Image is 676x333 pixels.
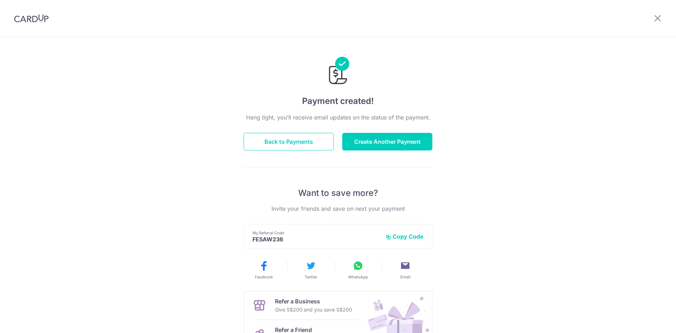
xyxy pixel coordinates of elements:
[244,204,432,213] p: Invite your friends and save on next your payment
[244,187,432,199] p: Want to save more?
[386,233,424,240] button: Copy Code
[327,57,349,86] img: Payments
[252,236,380,243] p: FESAW236
[14,14,49,23] img: CardUp
[342,133,432,150] button: Create Another Payment
[244,113,432,122] p: Hang tight, you’ll receive email updates on the status of the payment.
[252,230,380,236] p: My Referral Code
[275,297,352,306] p: Refer a Business
[275,306,352,314] p: Give S$200 and you save S$200
[400,274,411,280] span: Email
[348,274,368,280] span: WhatsApp
[255,274,273,280] span: Facebook
[290,260,332,280] button: Twitter
[244,133,334,150] button: Back to Payments
[243,260,284,280] button: Facebook
[337,260,379,280] button: WhatsApp
[384,260,426,280] button: Email
[244,95,432,107] h4: Payment created!
[305,274,317,280] span: Twitter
